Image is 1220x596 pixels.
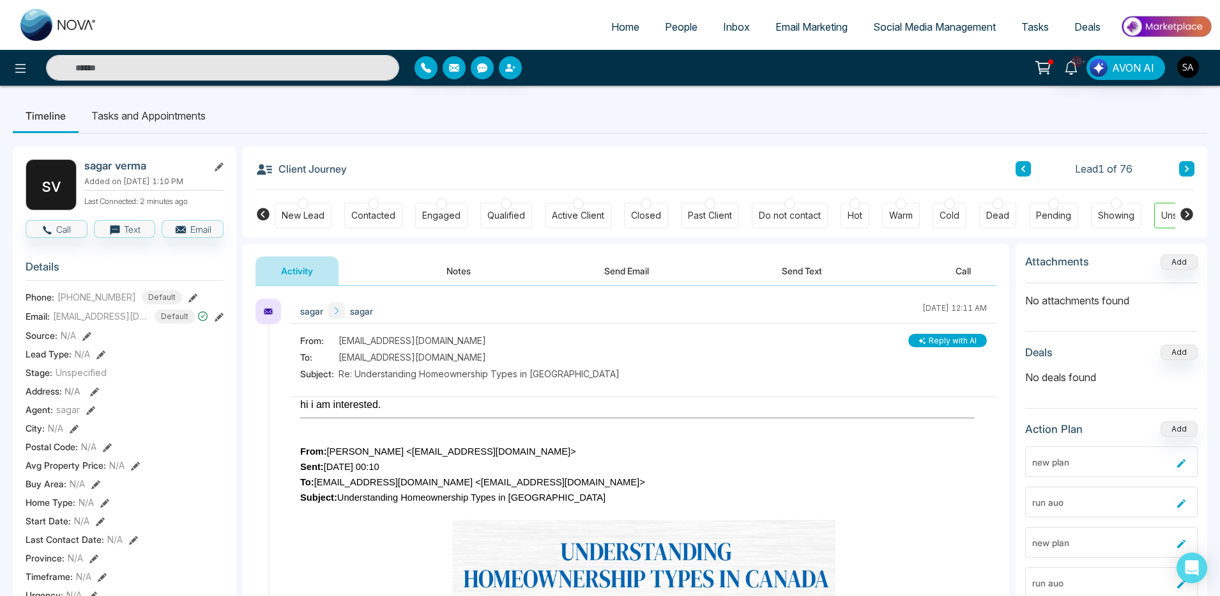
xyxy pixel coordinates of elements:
[70,477,85,490] span: N/A
[155,310,195,324] span: Default
[26,347,72,361] span: Lead Type:
[1087,56,1165,80] button: AVON AI
[940,209,959,222] div: Cold
[1025,346,1053,359] h3: Deals
[142,290,182,304] span: Default
[75,347,90,361] span: N/A
[1177,56,1199,78] img: User Avatar
[1025,423,1083,435] h3: Action Plan
[351,209,395,222] div: Contacted
[26,551,65,565] span: Province :
[552,209,604,222] div: Active Client
[79,98,218,133] li: Tasks and Appointments
[26,440,78,453] span: Postal Code :
[1032,455,1172,469] div: new plan
[162,220,224,238] button: Email
[1161,421,1198,437] button: Add
[350,304,373,318] span: sagar
[723,20,750,33] span: Inbox
[710,15,763,39] a: Inbox
[26,329,57,342] span: Source:
[61,329,76,342] span: N/A
[1032,536,1172,549] div: new plan
[1074,20,1101,33] span: Deals
[84,193,224,207] p: Last Connected: 2 minutes ago
[339,350,486,364] span: [EMAIL_ADDRESS][DOMAIN_NAME]
[26,159,77,210] div: s v
[26,403,53,416] span: Agent:
[107,533,123,546] span: N/A
[300,367,339,380] span: Subject:
[1161,209,1212,222] div: Unspecified
[611,20,639,33] span: Home
[339,334,486,347] span: [EMAIL_ADDRESS][DOMAIN_NAME]
[1036,209,1071,222] div: Pending
[79,496,94,509] span: N/A
[282,209,324,222] div: New Lead
[1025,283,1198,308] p: No attachments found
[930,256,996,285] button: Call
[986,209,1009,222] div: Dead
[26,570,73,583] span: Timeframe :
[26,496,75,509] span: Home Type :
[1032,576,1172,590] div: run auo
[908,334,987,347] button: Reply with AI
[1025,370,1198,385] p: No deals found
[889,209,913,222] div: Warm
[26,290,54,304] span: Phone:
[76,570,91,583] span: N/A
[74,514,89,528] span: N/A
[300,334,339,347] span: From:
[1062,15,1113,39] a: Deals
[421,256,496,285] button: Notes
[756,256,848,285] button: Send Text
[26,514,71,528] span: Start Date :
[26,310,50,323] span: Email:
[487,209,525,222] div: Qualified
[84,159,203,172] h2: sagar verma
[48,421,63,435] span: N/A
[763,15,860,39] a: Email Marketing
[26,384,80,398] span: Address:
[860,15,1009,39] a: Social Media Management
[26,366,52,379] span: Stage:
[1161,256,1198,267] span: Add
[26,260,224,280] h3: Details
[1112,60,1154,75] span: AVON AI
[1032,496,1172,509] div: run auo
[579,256,675,285] button: Send Email
[26,421,45,435] span: City :
[26,533,104,546] span: Last Contact Date :
[84,176,224,187] p: Added on [DATE] 1:10 PM
[300,350,339,364] span: To:
[20,9,97,41] img: Nova CRM Logo
[422,209,461,222] div: Engaged
[759,209,821,222] div: Do not contact
[53,310,149,323] span: [EMAIL_ADDRESS][DOMAIN_NAME]
[1161,345,1198,360] button: Add
[81,440,96,453] span: N/A
[1120,12,1212,41] img: Market-place.gif
[26,477,66,490] span: Buy Area :
[631,209,661,222] div: Closed
[1161,255,1198,270] button: Add
[652,15,710,39] a: People
[65,386,80,396] span: N/A
[1009,15,1062,39] a: Tasks
[1090,59,1108,77] img: Lead Flow
[1177,553,1207,583] div: Open Intercom Messenger
[1056,56,1087,78] a: 10+
[109,459,125,472] span: N/A
[922,302,987,319] div: [DATE] 12:11 AM
[1098,209,1134,222] div: Showing
[13,98,79,133] li: Timeline
[775,20,848,33] span: Email Marketing
[26,459,106,472] span: Avg Property Price :
[339,367,620,380] span: Re: Understanding Homeownership Types in [GEOGRAPHIC_DATA]
[873,20,996,33] span: Social Media Management
[665,20,698,33] span: People
[56,403,80,416] span: sagar
[255,159,347,178] h3: Client Journey
[1025,255,1089,268] h3: Attachments
[1071,56,1083,67] span: 10+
